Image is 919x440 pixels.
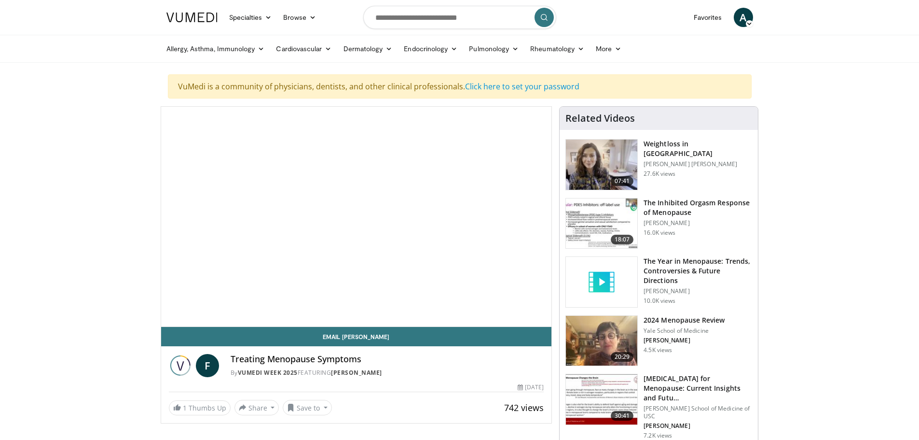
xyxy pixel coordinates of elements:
a: 30:41 [MEDICAL_DATA] for Menopause: Current Insights and Futu… [PERSON_NAME] School of Medicine o... [565,374,752,440]
p: 7.2K views [644,432,672,440]
a: Pulmonology [463,39,524,58]
a: Favorites [688,8,728,27]
h4: Related Videos [565,113,635,124]
p: [PERSON_NAME] School of Medicine of USC [644,405,752,420]
h3: The Year in Menopause: Trends, Controversies & Future Directions [644,256,752,285]
h3: 2024 Menopause Review [644,315,725,325]
h3: [MEDICAL_DATA] for Menopause: Current Insights and Futu… [644,374,752,403]
div: By FEATURING [231,369,544,377]
p: [PERSON_NAME] [644,422,752,430]
p: Yale School of Medicine [644,327,725,335]
span: 07:41 [611,176,634,186]
a: Email [PERSON_NAME] [161,327,552,346]
img: 47271b8a-94f4-49c8-b914-2a3d3af03a9e.150x105_q85_crop-smart_upscale.jpg [566,374,637,425]
a: More [590,39,627,58]
a: [PERSON_NAME] [331,369,382,377]
a: A [734,8,753,27]
p: 16.0K views [644,229,675,237]
span: 30:41 [611,411,634,421]
span: 18:07 [611,235,634,244]
span: 742 views [504,402,544,413]
img: Vumedi Week 2025 [169,354,192,377]
a: Endocrinology [398,39,463,58]
img: VuMedi Logo [166,13,218,22]
a: 18:07 The Inhibited Orgasm Response of Menopause [PERSON_NAME] 16.0K views [565,198,752,249]
input: Search topics, interventions [363,6,556,29]
p: [PERSON_NAME] [PERSON_NAME] [644,160,752,168]
h4: Treating Menopause Symptoms [231,354,544,365]
a: 1 Thumbs Up [169,400,231,415]
p: 4.5K views [644,346,672,354]
p: 10.0K views [644,297,675,305]
a: 20:29 2024 Menopause Review Yale School of Medicine [PERSON_NAME] 4.5K views [565,315,752,367]
img: 283c0f17-5e2d-42ba-a87c-168d447cdba4.150x105_q85_crop-smart_upscale.jpg [566,199,637,249]
a: F [196,354,219,377]
span: 1 [183,403,187,412]
span: 20:29 [611,352,634,362]
a: Allergy, Asthma, Immunology [161,39,271,58]
img: 692f135d-47bd-4f7e-b54d-786d036e68d3.150x105_q85_crop-smart_upscale.jpg [566,316,637,366]
a: Cardiovascular [270,39,337,58]
a: Click here to set your password [465,81,579,92]
a: Vumedi Week 2025 [238,369,298,377]
button: Save to [283,400,332,415]
a: Rheumatology [524,39,590,58]
h3: The Inhibited Orgasm Response of Menopause [644,198,752,217]
p: [PERSON_NAME] [644,337,725,344]
p: [PERSON_NAME] [644,287,752,295]
div: VuMedi is a community of physicians, dentists, and other clinical professionals. [168,74,752,99]
button: Share [234,400,279,415]
img: 9983fed1-7565-45be-8934-aef1103ce6e2.150x105_q85_crop-smart_upscale.jpg [566,140,637,190]
a: Browse [277,8,322,27]
div: [DATE] [518,383,544,392]
h3: Weightloss in [GEOGRAPHIC_DATA] [644,139,752,158]
a: 07:41 Weightloss in [GEOGRAPHIC_DATA] [PERSON_NAME] [PERSON_NAME] 27.6K views [565,139,752,190]
video-js: Video Player [161,107,552,327]
a: The Year in Menopause: Trends, Controversies & Future Directions [PERSON_NAME] 10.0K views [565,256,752,308]
p: 27.6K views [644,170,675,178]
p: [PERSON_NAME] [644,219,752,227]
a: Dermatology [338,39,398,58]
a: Specialties [223,8,278,27]
img: video_placeholder_short.svg [566,257,637,307]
